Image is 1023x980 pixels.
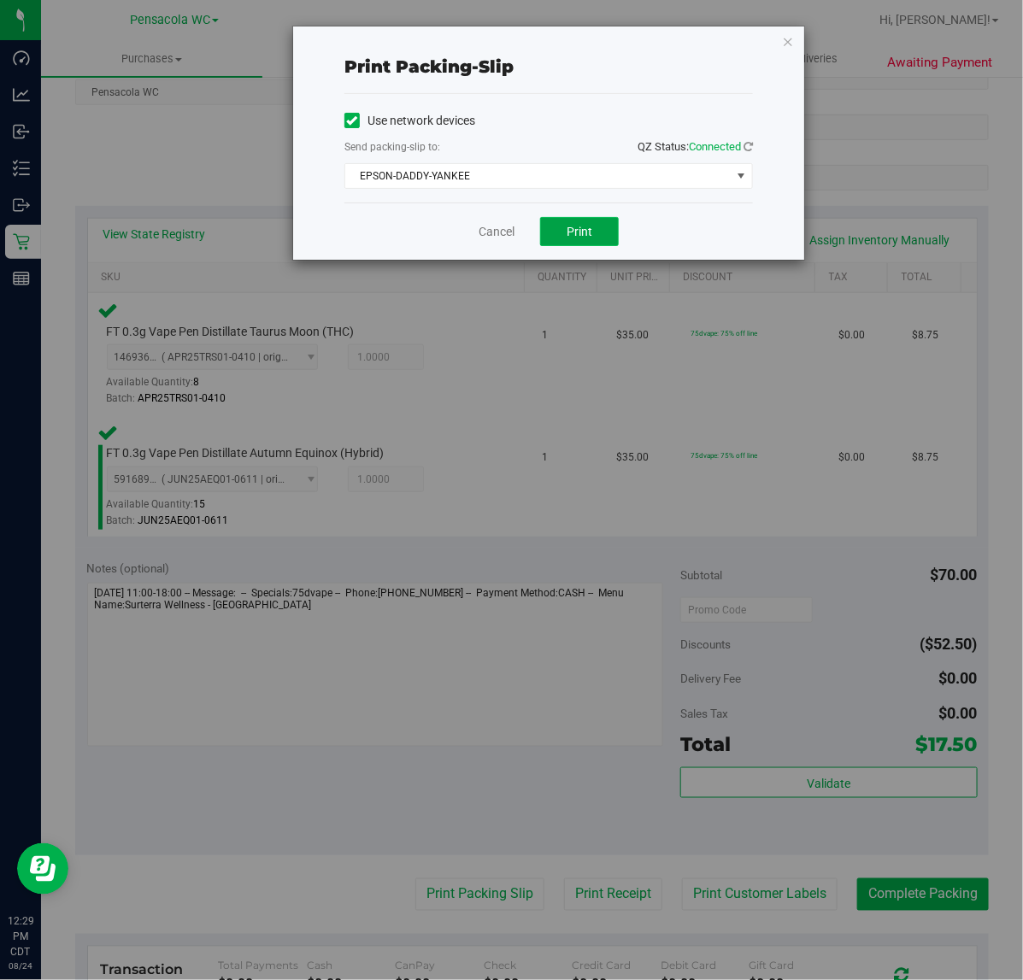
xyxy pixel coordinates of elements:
iframe: Resource center [17,843,68,895]
label: Use network devices [344,112,475,130]
span: Connected [689,140,741,153]
span: Print packing-slip [344,56,514,77]
label: Send packing-slip to: [344,139,440,155]
span: QZ Status: [638,140,753,153]
button: Print [540,217,619,246]
a: Cancel [479,223,514,241]
span: EPSON-DADDY-YANKEE [345,164,731,188]
span: Print [567,225,592,238]
span: select [731,164,752,188]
